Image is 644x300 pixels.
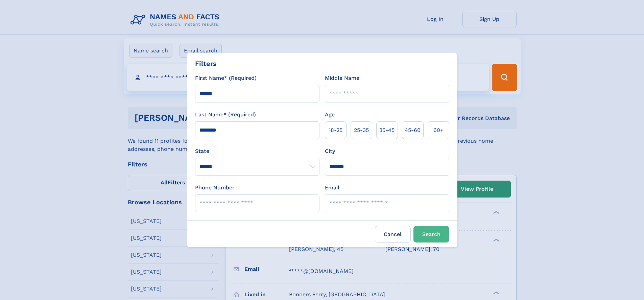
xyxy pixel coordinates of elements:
[195,147,319,155] label: State
[325,74,359,82] label: Middle Name
[195,184,235,192] label: Phone Number
[379,126,395,134] span: 35‑45
[433,126,444,134] span: 60+
[413,226,449,243] button: Search
[195,74,257,82] label: First Name* (Required)
[195,59,217,69] div: Filters
[325,184,339,192] label: Email
[354,126,369,134] span: 25‑35
[325,111,335,119] label: Age
[325,147,335,155] label: City
[405,126,421,134] span: 45‑60
[329,126,342,134] span: 18‑25
[195,111,256,119] label: Last Name* (Required)
[375,226,411,243] label: Cancel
